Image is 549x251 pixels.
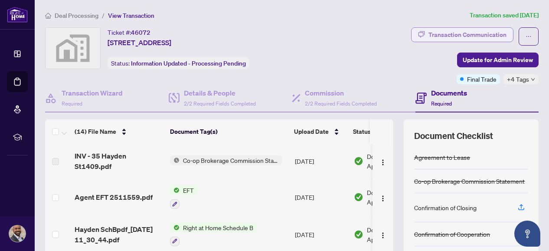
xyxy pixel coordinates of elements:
[62,100,82,107] span: Required
[354,230,363,239] img: Document Status
[7,7,28,23] img: logo
[291,144,350,178] td: [DATE]
[291,119,350,144] th: Upload Date
[414,203,477,212] div: Confirmation of Closing
[75,151,163,172] span: INV - 35 Hayden St1409.pdf
[431,88,467,98] h4: Documents
[170,223,257,246] button: Status IconRight at Home Schedule B
[170,155,180,165] img: Status Icon
[184,100,256,107] span: 2/2 Required Fields Completed
[350,119,423,144] th: Status
[62,88,123,98] h4: Transaction Wizard
[376,228,390,241] button: Logo
[379,195,386,202] img: Logo
[184,88,256,98] h4: Details & People
[414,229,490,239] div: Confirmation of Cooperation
[131,29,150,36] span: 46072
[353,127,371,136] span: Status
[367,188,421,207] span: Document Approved
[180,185,197,195] span: EFT
[507,74,529,84] span: +4 Tags
[291,178,350,216] td: [DATE]
[414,130,493,142] span: Document Checklist
[376,154,390,168] button: Logo
[354,192,363,202] img: Document Status
[354,156,363,166] img: Document Status
[294,127,329,136] span: Upload Date
[75,192,153,202] span: Agent EFT 2511559.pdf
[75,224,163,245] span: Hayden SchBpdf_[DATE] 11_30_44.pdf
[367,225,421,244] span: Document Approved
[367,152,421,171] span: Document Approved
[379,159,386,166] img: Logo
[55,12,98,20] span: Deal Processing
[102,10,105,20] li: /
[414,176,525,186] div: Co-op Brokerage Commission Statement
[514,221,540,247] button: Open asap
[167,119,291,144] th: Document Tag(s)
[467,74,497,84] span: Final Trade
[470,10,539,20] article: Transaction saved [DATE]
[376,190,390,204] button: Logo
[170,185,180,195] img: Status Icon
[305,88,377,98] h4: Commission
[108,37,171,48] span: [STREET_ADDRESS]
[305,100,377,107] span: 2/2 Required Fields Completed
[180,223,257,232] span: Right at Home Schedule B
[170,155,282,165] button: Status IconCo-op Brokerage Commission Statement
[45,13,51,19] span: home
[180,155,282,165] span: Co-op Brokerage Commission Statement
[131,59,246,67] span: Information Updated - Processing Pending
[108,57,249,69] div: Status:
[431,100,452,107] span: Required
[75,127,116,136] span: (14) File Name
[411,27,513,42] button: Transaction Communication
[379,232,386,239] img: Logo
[531,77,535,82] span: down
[108,27,150,37] div: Ticket #:
[9,225,26,242] img: Profile Icon
[170,223,180,232] img: Status Icon
[428,28,507,42] div: Transaction Communication
[463,53,533,67] span: Update for Admin Review
[108,12,154,20] span: View Transaction
[71,119,167,144] th: (14) File Name
[526,33,532,40] span: ellipsis
[170,185,197,209] button: Status IconEFT
[46,28,100,69] img: svg%3e
[457,53,539,67] button: Update for Admin Review
[414,152,470,162] div: Agreement to Lease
